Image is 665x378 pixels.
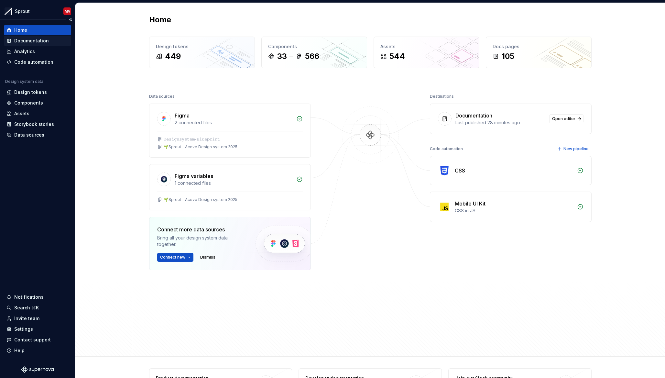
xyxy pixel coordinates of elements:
[164,137,220,142] div: 𝙳𝚎𝚜𝚒𝚐𝚗𝚜𝚢𝚜𝚝𝚎𝚖-𝙱𝚕𝚞𝚎𝚙𝚛𝚒𝚗𝚝
[502,51,514,61] div: 105
[4,303,71,313] button: Search ⌘K
[268,43,360,50] div: Components
[430,92,454,101] div: Destinations
[4,36,71,46] a: Documentation
[14,347,25,354] div: Help
[493,43,585,50] div: Docs pages
[175,112,190,119] div: Figma
[66,15,75,24] button: Collapse sidebar
[555,144,592,153] button: New pipeline
[157,253,193,262] button: Connect new
[4,324,71,334] a: Settings
[4,46,71,57] a: Analytics
[149,37,255,68] a: Design tokens449
[455,119,545,126] div: Last published 28 minutes ago
[14,59,53,65] div: Code automation
[197,253,218,262] button: Dismiss
[549,114,583,123] a: Open editor
[65,9,70,14] div: MV
[175,172,213,180] div: Figma variables
[563,146,589,151] span: New pipeline
[149,164,311,210] a: Figma variables1 connected files🌱Sprout - Aceve Design system 2025
[175,180,292,186] div: 1 connected files
[455,207,573,214] div: CSS in JS
[149,15,171,25] h2: Home
[305,51,319,61] div: 566
[14,305,39,311] div: Search ⌘K
[4,98,71,108] a: Components
[374,37,479,68] a: Assets544
[4,57,71,67] a: Code automation
[486,37,592,68] a: Docs pages105
[14,326,33,332] div: Settings
[175,119,292,126] div: 2 connected files
[200,255,215,260] span: Dismiss
[4,119,71,129] a: Storybook stories
[14,48,35,55] div: Analytics
[149,104,311,158] a: Figma2 connected files𝙳𝚎𝚜𝚒𝚐𝚗𝚜𝚢𝚜𝚝𝚎𝚖-𝙱𝚕𝚞𝚎𝚙𝚛𝚒𝚗𝚝🌱Sprout - Aceve Design system 2025
[164,144,237,150] div: 🌱Sprout - Aceve Design system 2025
[14,110,29,117] div: Assets
[149,92,175,101] div: Data sources
[164,197,237,202] div: 🌱Sprout - Aceve Design system 2025
[4,292,71,302] button: Notifications
[1,4,74,18] button: SproutMV
[14,100,43,106] div: Components
[552,116,575,121] span: Open editor
[14,27,27,33] div: Home
[5,79,43,84] div: Design system data
[14,294,44,300] div: Notifications
[15,8,30,15] div: Sprout
[4,130,71,140] a: Data sources
[4,313,71,324] a: Invite team
[430,144,463,153] div: Code automation
[14,132,44,138] div: Data sources
[380,43,473,50] div: Assets
[157,226,245,233] div: Connect more data sources
[455,112,492,119] div: Documentation
[14,89,47,95] div: Design tokens
[14,337,51,343] div: Contact support
[277,51,287,61] div: 33
[261,37,367,68] a: Components33566
[455,200,485,207] div: Mobile UI Kit
[4,108,71,119] a: Assets
[455,167,465,174] div: CSS
[160,255,185,260] span: Connect new
[4,335,71,345] button: Contact support
[21,366,54,373] svg: Supernova Logo
[14,315,39,322] div: Invite team
[14,38,49,44] div: Documentation
[165,51,181,61] div: 449
[4,87,71,97] a: Design tokens
[14,121,54,128] div: Storybook stories
[389,51,405,61] div: 544
[157,235,245,248] div: Bring all your design system data together.
[5,7,12,15] img: b6c2a6ff-03c2-4811-897b-2ef07e5e0e51.png
[4,345,71,356] button: Help
[156,43,248,50] div: Design tokens
[4,25,71,35] a: Home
